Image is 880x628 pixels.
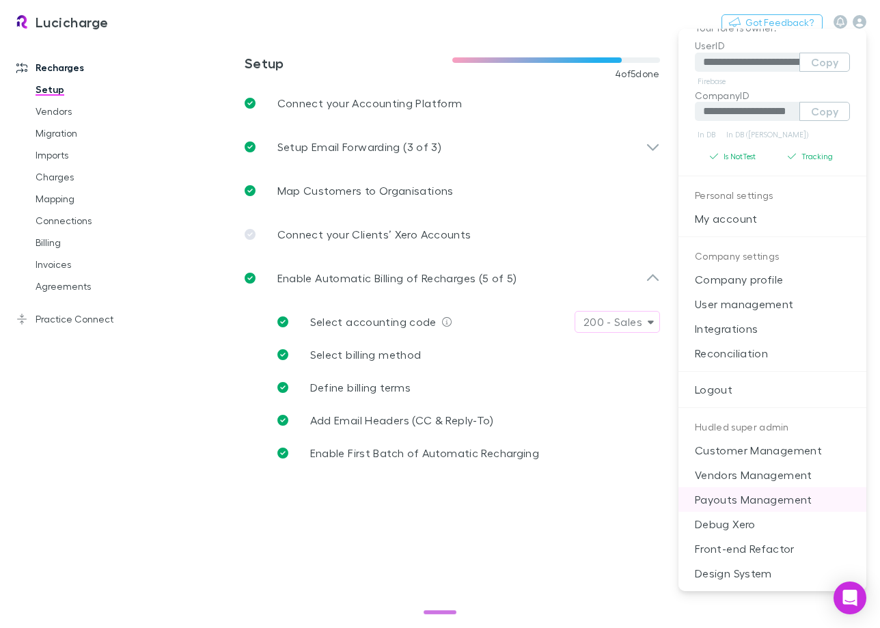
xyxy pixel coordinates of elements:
button: Tracking [773,148,851,165]
p: Company settings [678,243,866,267]
a: Integrations [678,316,866,341]
p: UserID [695,40,850,52]
a: User management [678,292,866,316]
p: Hudled super admin [678,413,866,438]
p: Personal settings [678,182,866,206]
a: Customer Management [678,438,866,463]
a: Front-end Refactor [678,536,866,561]
a: Company profile [678,267,866,292]
a: Vendors Management [678,463,866,487]
a: In DB [695,126,718,143]
a: Firebase [695,73,728,90]
a: In DB ([PERSON_NAME]) [724,126,811,143]
a: Reconciliation [678,341,866,366]
p: CompanyID [695,90,850,102]
a: Design System [678,561,866,586]
a: Payouts Management [678,487,866,512]
button: Is NotTest [695,148,773,165]
a: Logout [678,377,866,402]
a: My account [678,206,866,231]
a: Debug Xero [678,512,866,536]
p: Your role is owner . [695,22,850,34]
div: Open Intercom Messenger [834,582,866,614]
button: Copy [799,53,850,72]
button: Copy [799,102,850,121]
